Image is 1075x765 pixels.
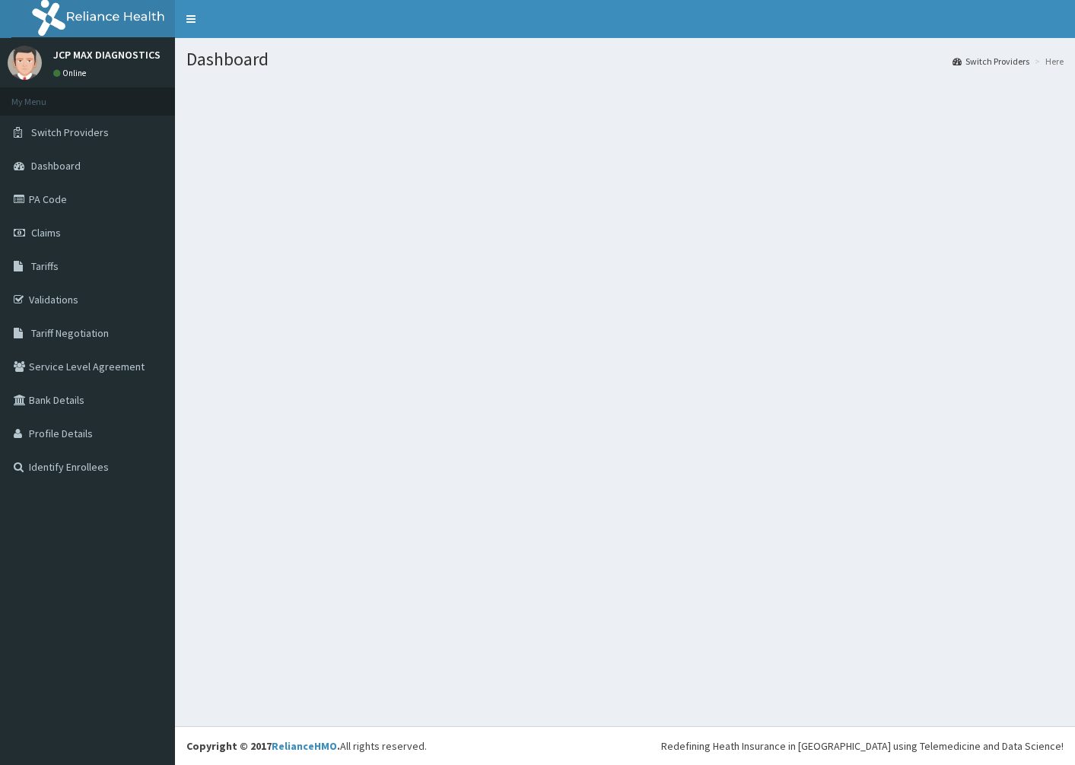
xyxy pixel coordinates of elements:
footer: All rights reserved. [175,726,1075,765]
strong: Copyright © 2017 . [186,739,340,753]
li: Here [1031,55,1064,68]
div: Redefining Heath Insurance in [GEOGRAPHIC_DATA] using Telemedicine and Data Science! [661,738,1064,754]
img: User Image [8,46,42,80]
span: Dashboard [31,159,81,173]
span: Tariffs [31,259,59,273]
p: JCP MAX DIAGNOSTICS [53,49,161,60]
span: Switch Providers [31,125,109,139]
span: Tariff Negotiation [31,326,109,340]
a: Online [53,68,90,78]
h1: Dashboard [186,49,1064,69]
a: RelianceHMO [272,739,337,753]
span: Claims [31,226,61,240]
a: Switch Providers [953,55,1029,68]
